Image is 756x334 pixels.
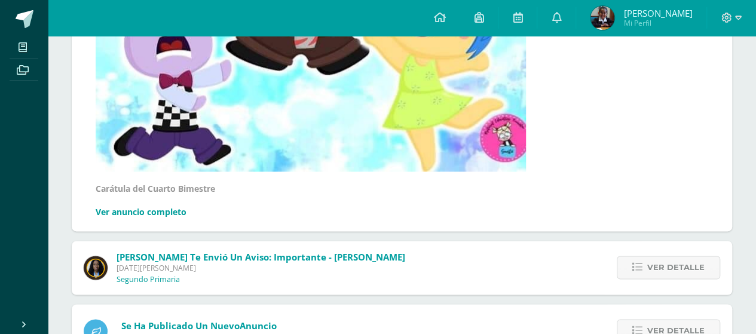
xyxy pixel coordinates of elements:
img: 111b1eea36220f50b450fade3a89d02d.png [590,6,614,30]
a: Ver anuncio completo [96,206,186,217]
span: [DATE][PERSON_NAME] [117,263,405,273]
span: Mi Perfil [623,18,692,28]
span: Ver detalle [647,256,705,278]
strong: Carátula del Cuarto Bimestre [96,183,215,194]
span: [PERSON_NAME] [623,7,692,19]
span: Se ha publicado un nuevo [121,320,277,332]
span: [PERSON_NAME] te envió un aviso: Importante - [PERSON_NAME] [117,251,405,263]
img: 978522c064c816924fc49f562b9bfe00.png [84,256,108,280]
span: Anuncio [240,320,277,332]
p: Segundo Primaria [117,275,180,284]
